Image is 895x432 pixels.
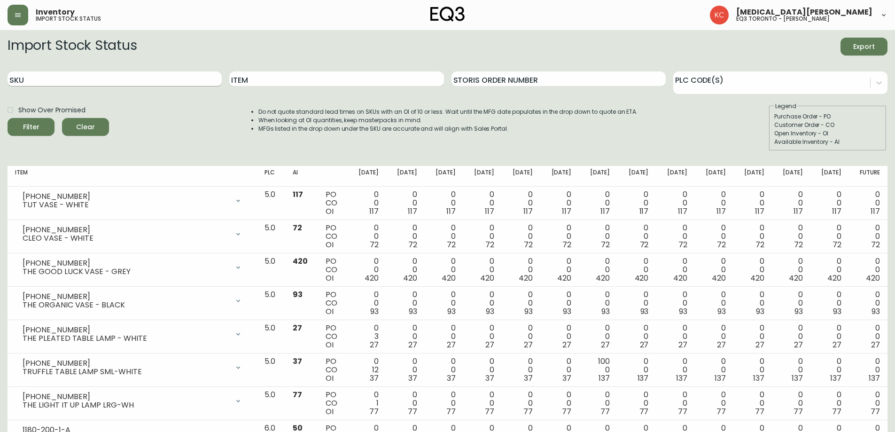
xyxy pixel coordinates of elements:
span: 117 [832,206,841,217]
div: 0 0 [663,291,687,316]
div: Open Inventory - OI [774,129,881,138]
span: 72 [640,239,649,250]
h2: Import Stock Status [8,38,137,55]
div: 0 0 [663,324,687,349]
th: [DATE] [386,166,425,187]
div: [PHONE_NUMBER]THE LIGHT IT UP LAMP LRG-WH [15,391,249,411]
div: 0 0 [625,257,648,283]
div: 0 0 [509,391,533,416]
span: 27 [408,339,417,350]
span: 420 [827,273,841,283]
span: 420 [442,273,456,283]
div: 0 0 [702,391,725,416]
div: [PHONE_NUMBER]THE GOOD LUCK VASE - GREY [15,257,249,278]
div: 0 0 [394,357,417,383]
span: 420 [712,273,726,283]
div: PO CO [326,324,340,349]
div: [PHONE_NUMBER]THE ORGANIC VASE - BLACK [15,291,249,311]
div: PO CO [326,291,340,316]
span: 420 [635,273,649,283]
span: 27 [562,339,571,350]
td: 5.0 [257,253,285,287]
div: THE PLEATED TABLE LAMP - WHITE [23,334,229,343]
div: 0 0 [432,190,456,216]
div: Available Inventory - AI [774,138,881,146]
span: [MEDICAL_DATA][PERSON_NAME] [736,8,872,16]
span: 27 [678,339,687,350]
div: [PHONE_NUMBER] [23,192,229,201]
div: 0 0 [741,391,764,416]
div: 0 0 [548,224,571,249]
div: 100 0 [586,357,610,383]
div: TRUFFLE TABLE LAMP SML-WHITE [23,368,229,376]
span: 37 [562,373,571,384]
th: [DATE] [810,166,849,187]
div: 0 0 [818,357,841,383]
span: 93 [486,306,494,317]
div: 0 0 [818,257,841,283]
span: 117 [485,206,494,217]
span: 27 [871,339,880,350]
div: 0 0 [548,324,571,349]
span: 137 [676,373,687,384]
span: 72 [524,239,533,250]
span: 37 [524,373,533,384]
th: Item [8,166,257,187]
span: Inventory [36,8,75,16]
div: 0 0 [548,257,571,283]
div: 0 0 [856,357,880,383]
span: OI [326,273,334,283]
div: 0 0 [856,190,880,216]
div: 0 0 [509,357,533,383]
div: 0 0 [394,391,417,416]
span: 77 [408,406,417,417]
span: 93 [756,306,764,317]
span: 77 [523,406,533,417]
th: Future [849,166,887,187]
span: 420 [365,273,379,283]
span: 77 [639,406,649,417]
legend: Legend [774,102,797,110]
div: 0 0 [509,224,533,249]
td: 5.0 [257,320,285,353]
span: 72 [562,239,571,250]
span: 37 [293,356,302,367]
div: THE ORGANIC VASE - BLACK [23,301,229,309]
th: [DATE] [463,166,502,187]
div: 0 0 [548,391,571,416]
div: 0 0 [394,224,417,249]
span: 117 [794,206,803,217]
div: 0 0 [856,291,880,316]
div: 0 0 [586,224,610,249]
div: 0 0 [625,324,648,349]
span: 27 [755,339,764,350]
div: 0 0 [471,324,494,349]
th: [DATE] [502,166,540,187]
div: [PHONE_NUMBER]CLEO VASE - WHITE [15,224,249,244]
span: 72 [485,239,494,250]
div: 0 0 [818,224,841,249]
th: [DATE] [425,166,463,187]
div: 0 0 [394,257,417,283]
span: 117 [716,206,726,217]
div: THE LIGHT IT UP LAMP LRG-WH [23,401,229,409]
div: 0 0 [625,291,648,316]
div: 0 3 [355,324,379,349]
span: Show Over Promised [18,105,86,115]
span: 117 [293,189,303,200]
div: [PHONE_NUMBER]THE PLEATED TABLE LAMP - WHITE [15,324,249,345]
div: 0 0 [741,291,764,316]
span: 37 [447,373,456,384]
div: 0 0 [702,291,725,316]
span: 27 [370,339,379,350]
div: 0 12 [355,357,379,383]
div: 0 0 [625,190,648,216]
span: 27 [524,339,533,350]
div: 0 0 [394,190,417,216]
span: 137 [830,373,841,384]
span: 72 [678,239,687,250]
div: 0 0 [818,291,841,316]
th: [DATE] [733,166,772,187]
span: 420 [750,273,764,283]
div: [PHONE_NUMBER] [23,226,229,234]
